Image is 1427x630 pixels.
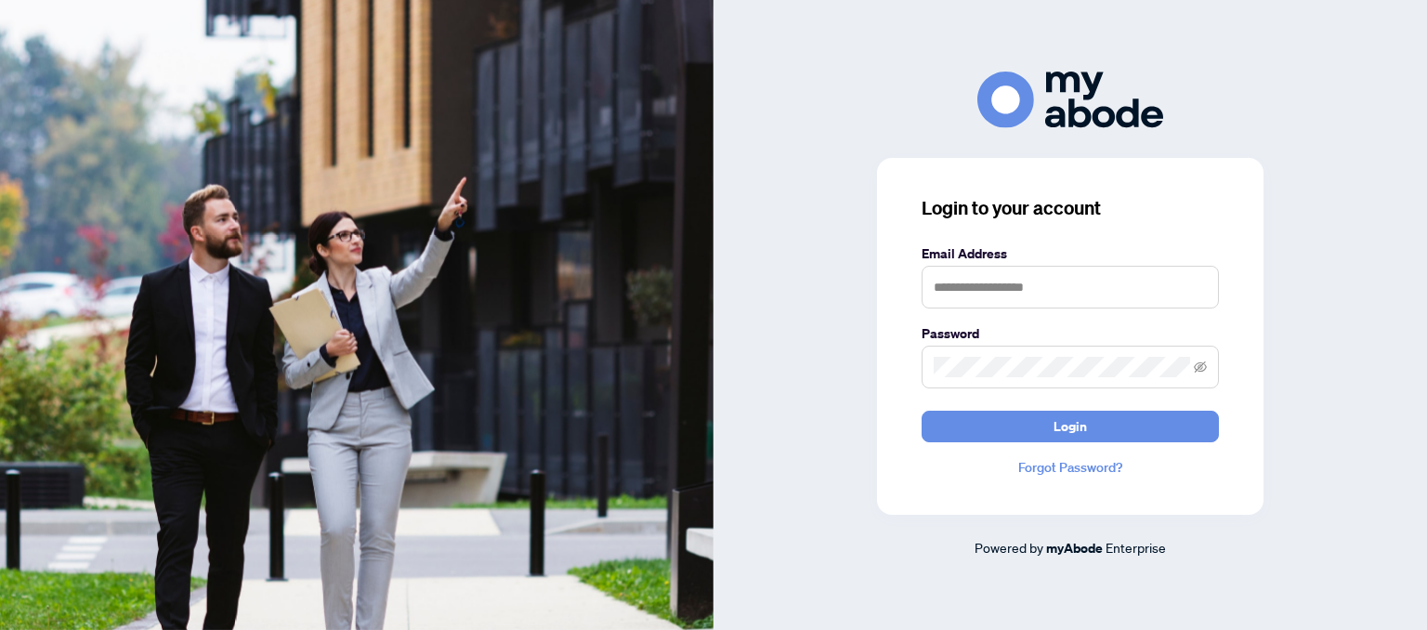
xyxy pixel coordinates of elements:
a: myAbode [1046,538,1103,558]
h3: Login to your account [922,195,1219,221]
button: Login [922,411,1219,442]
span: Enterprise [1106,539,1166,556]
img: ma-logo [977,72,1163,128]
label: Password [922,323,1219,344]
label: Email Address [922,243,1219,264]
span: Powered by [975,539,1043,556]
span: eye-invisible [1194,361,1207,374]
a: Forgot Password? [922,457,1219,478]
span: Login [1054,412,1087,441]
